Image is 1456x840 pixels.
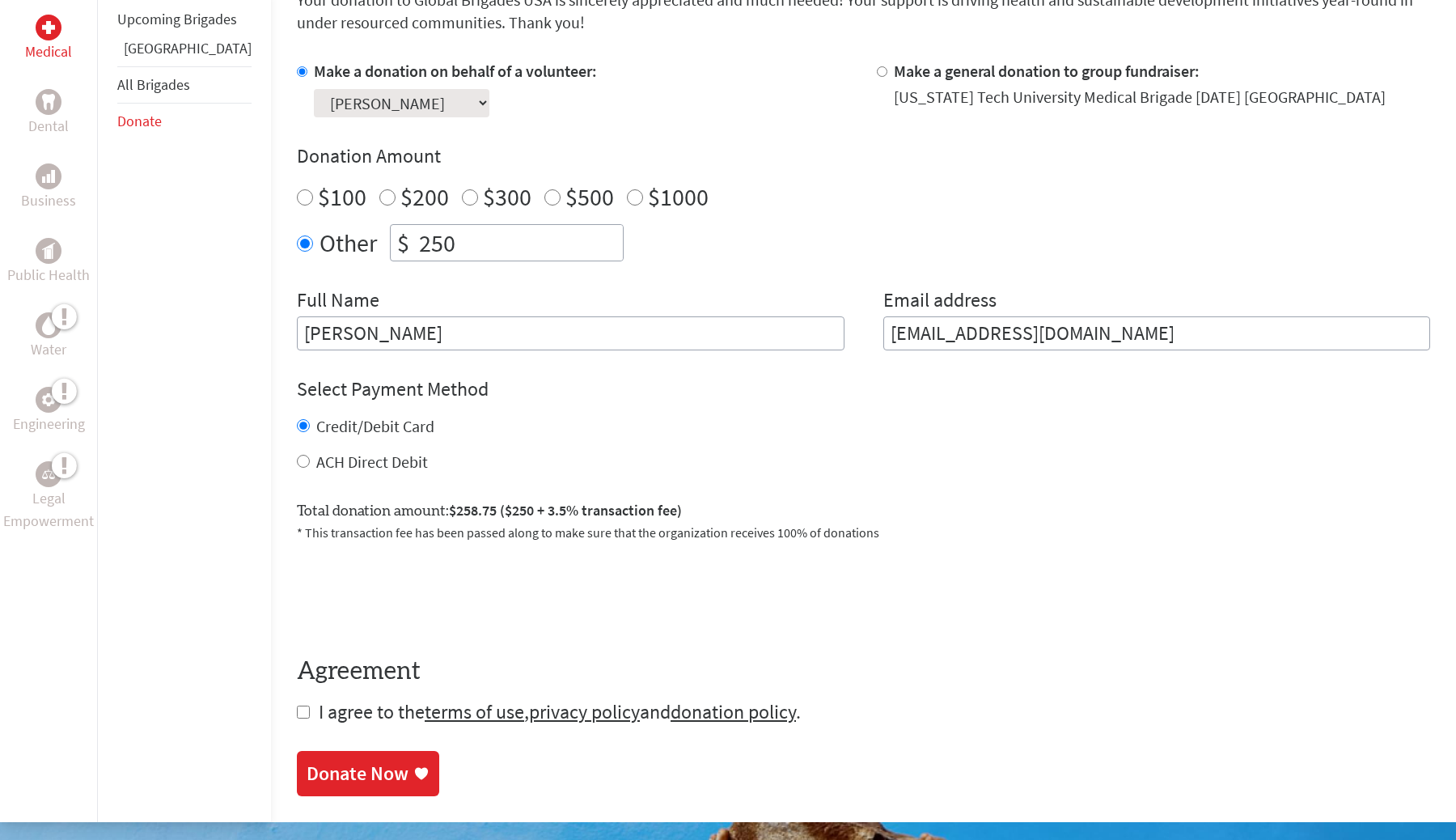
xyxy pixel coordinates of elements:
[314,61,597,81] label: Make a donation on behalf of a volunteer:
[42,95,55,110] img: Dental
[449,501,682,520] span: $258.75 ($250 + 3.5% transaction fee)
[117,66,252,104] li: All Brigades
[316,416,434,436] label: Credit/Debit Card
[42,170,55,183] img: Business
[21,163,76,212] a: BusinessBusiness
[648,181,709,212] label: $1000
[42,243,55,259] img: Public Health
[7,238,90,286] a: Public HealthPublic Health
[117,37,252,66] li: Ghana
[894,61,1200,81] label: Make a general donation to group fundraiser:
[297,316,844,350] input: Enter Full Name
[42,316,55,335] img: Water
[316,452,428,472] label: ACH Direct Debit
[483,181,531,212] label: $300
[36,387,61,413] div: Engineering
[42,21,55,34] img: Medical
[297,499,682,523] label: Total donation amount:
[13,413,85,435] p: Engineering
[36,461,61,487] div: Legal Empowerment
[42,393,55,406] img: Engineering
[391,225,416,261] div: $
[297,376,1430,402] h4: Select Payment Method
[416,225,623,261] input: Enter Amount
[671,699,796,724] a: donation policy
[117,112,162,130] a: Donate
[36,312,61,338] div: Water
[297,523,1430,542] p: * This transaction fee has been passed along to make sure that the organization receives 100% of ...
[3,487,94,532] p: Legal Empowerment
[7,264,90,286] p: Public Health
[36,89,61,115] div: Dental
[25,15,72,63] a: MedicalMedical
[297,287,379,316] label: Full Name
[36,15,61,40] div: Medical
[42,469,55,479] img: Legal Empowerment
[117,10,237,28] a: Upcoming Brigades
[400,181,449,212] label: $200
[319,699,801,724] span: I agree to the , and .
[28,115,69,138] p: Dental
[124,39,252,57] a: [GEOGRAPHIC_DATA]
[297,143,1430,169] h4: Donation Amount
[318,181,366,212] label: $100
[894,86,1386,108] div: [US_STATE] Tech University Medical Brigade [DATE] [GEOGRAPHIC_DATA]
[297,657,1430,686] h4: Agreement
[565,181,614,212] label: $500
[117,2,252,37] li: Upcoming Brigades
[117,104,252,139] li: Donate
[883,287,997,316] label: Email address
[21,189,76,212] p: Business
[425,699,524,724] a: terms of use
[320,224,377,261] label: Other
[36,163,61,189] div: Business
[31,338,66,361] p: Water
[28,89,69,138] a: DentalDental
[883,316,1431,350] input: Your Email
[36,238,61,264] div: Public Health
[31,312,66,361] a: WaterWater
[297,562,543,625] iframe: reCAPTCHA
[13,387,85,435] a: EngineeringEngineering
[117,75,190,94] a: All Brigades
[529,699,640,724] a: privacy policy
[297,751,439,796] a: Donate Now
[3,461,94,532] a: Legal EmpowermentLegal Empowerment
[307,761,408,787] div: Donate Now
[25,40,72,63] p: Medical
